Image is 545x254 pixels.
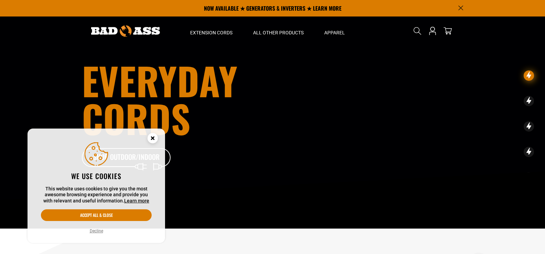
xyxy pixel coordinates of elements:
[41,186,152,204] p: This website uses cookies to give you the most awesome browsing experience and provide you with r...
[88,228,105,234] button: Decline
[82,62,311,137] h1: Everyday cords
[28,129,165,243] aside: Cookie Consent
[324,30,345,36] span: Apparel
[253,30,304,36] span: All Other Products
[41,172,152,180] h2: We use cookies
[91,25,160,37] img: Bad Ass Extension Cords
[412,25,423,36] summary: Search
[180,16,243,45] summary: Extension Cords
[243,16,314,45] summary: All Other Products
[314,16,355,45] summary: Apparel
[41,209,152,221] button: Accept all & close
[124,198,149,203] a: Learn more
[190,30,232,36] span: Extension Cords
